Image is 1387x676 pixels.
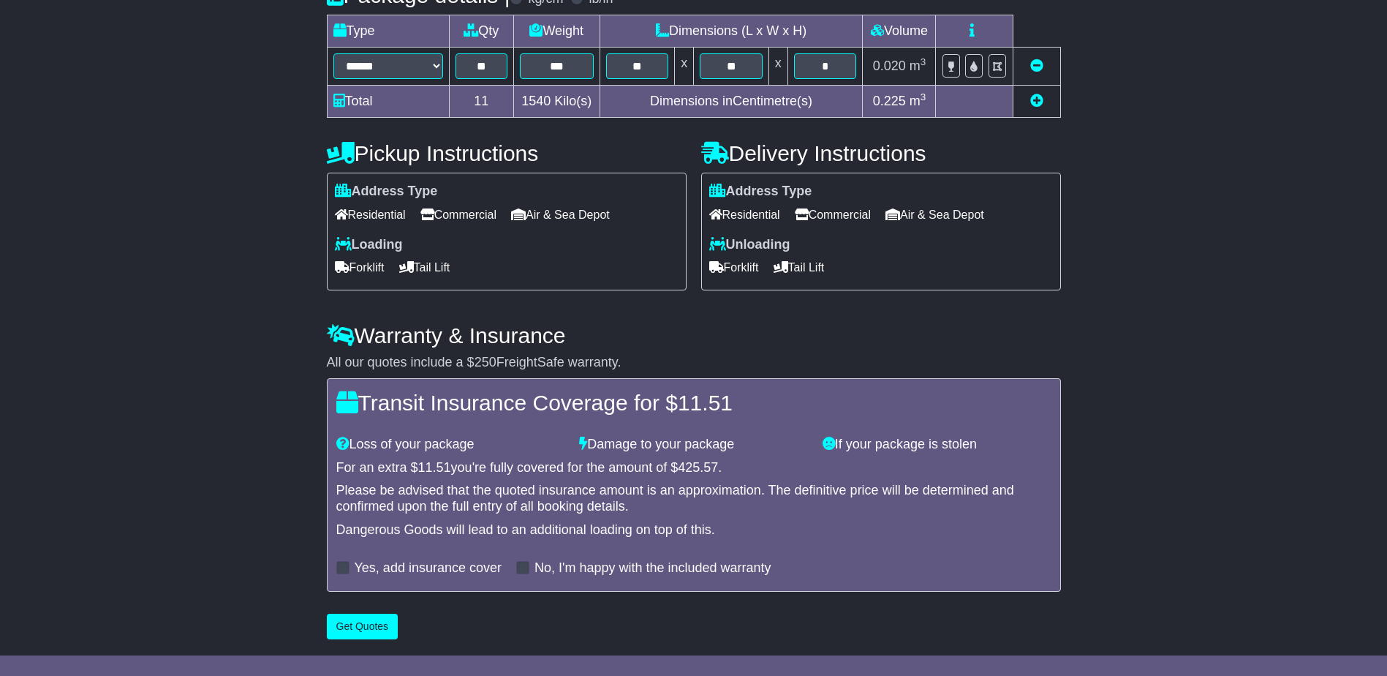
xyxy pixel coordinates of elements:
[709,256,759,279] span: Forklift
[355,560,502,577] label: Yes, add insurance cover
[885,203,984,226] span: Air & Sea Depot
[709,203,780,226] span: Residential
[600,15,863,48] td: Dimensions (L x W x H)
[335,184,438,200] label: Address Type
[327,86,449,118] td: Total
[335,237,403,253] label: Loading
[910,59,926,73] span: m
[910,94,926,108] span: m
[701,141,1061,165] h4: Delivery Instructions
[327,614,398,639] button: Get Quotes
[335,203,406,226] span: Residential
[475,355,496,369] span: 250
[336,483,1051,514] div: Please be advised that the quoted insurance amount is an approximation. The definitive price will...
[572,437,815,453] div: Damage to your package
[418,460,451,475] span: 11.51
[513,86,600,118] td: Kilo(s)
[774,256,825,279] span: Tail Lift
[327,355,1061,371] div: All our quotes include a $ FreightSafe warranty.
[335,256,385,279] span: Forklift
[863,15,936,48] td: Volume
[1030,59,1043,73] a: Remove this item
[873,94,906,108] span: 0.225
[873,59,906,73] span: 0.020
[336,460,1051,476] div: For an extra $ you're fully covered for the amount of $ .
[327,141,687,165] h4: Pickup Instructions
[399,256,450,279] span: Tail Lift
[678,460,718,475] span: 425.57
[420,203,496,226] span: Commercial
[795,203,871,226] span: Commercial
[327,15,449,48] td: Type
[449,15,513,48] td: Qty
[921,56,926,67] sup: 3
[336,391,1051,415] h4: Transit Insurance Coverage for $
[921,91,926,102] sup: 3
[600,86,863,118] td: Dimensions in Centimetre(s)
[513,15,600,48] td: Weight
[1030,94,1043,108] a: Add new item
[709,237,790,253] label: Unloading
[534,560,771,577] label: No, I'm happy with the included warranty
[815,437,1059,453] div: If your package is stolen
[521,94,551,108] span: 1540
[709,184,812,200] label: Address Type
[675,48,694,86] td: x
[511,203,610,226] span: Air & Sea Depot
[329,437,572,453] div: Loss of your package
[678,391,733,415] span: 11.51
[449,86,513,118] td: 11
[768,48,787,86] td: x
[327,323,1061,348] h4: Warranty & Insurance
[336,522,1051,538] div: Dangerous Goods will lead to an additional loading on top of this.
